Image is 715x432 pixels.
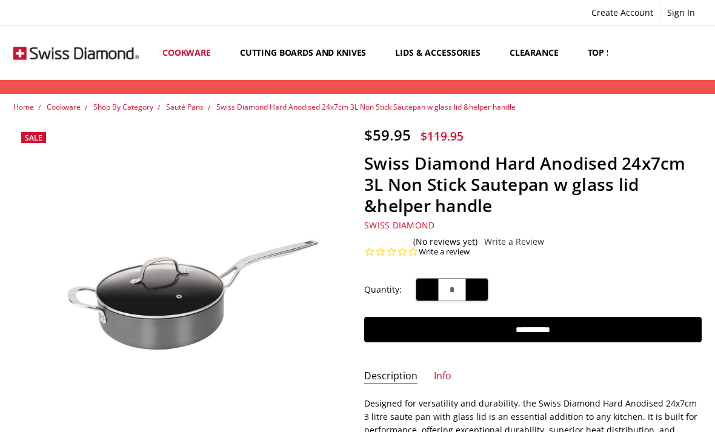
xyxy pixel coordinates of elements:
[13,182,350,407] img: Swiss Diamond Hard Anodised 24x7cm 3L Non Stick Sautepan w glass lid &helper handle
[364,125,411,145] span: $59.95
[230,26,385,80] a: Cutting boards and knives
[364,370,417,384] a: Description
[166,102,204,112] a: Sauté Pans
[413,237,477,247] span: (No reviews yet)
[13,102,34,112] a: Home
[577,26,651,80] a: Top Sellers
[419,247,470,258] a: Write a review
[364,283,402,296] label: Quantity:
[434,370,451,384] a: Info
[364,219,434,231] a: Swiss Diamond
[660,4,702,21] a: Sign In
[499,26,577,80] a: Clearance
[364,153,701,216] h1: Swiss Diamond Hard Anodised 24x7cm 3L Non Stick Sautepan w glass lid &helper handle
[47,102,81,112] a: Cookware
[13,28,138,78] img: Free Shipping On Every Order
[421,128,464,144] span: $119.95
[216,102,516,112] a: Swiss Diamond Hard Anodised 24x7cm 3L Non Stick Sautepan w glass lid &helper handle
[585,4,660,21] a: Create Account
[484,237,544,247] a: Write a Review
[385,26,499,80] a: Lids & Accessories
[25,133,42,143] span: Sale
[93,102,153,112] a: Shop By Category
[152,26,230,80] a: Cookware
